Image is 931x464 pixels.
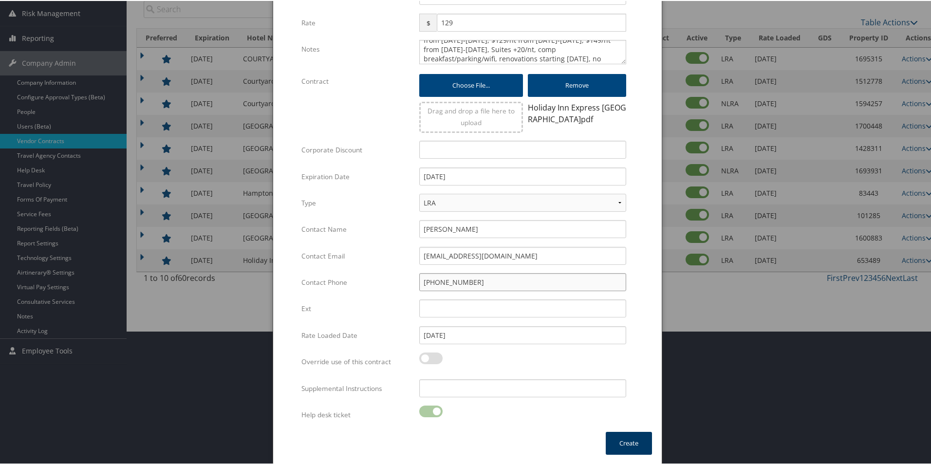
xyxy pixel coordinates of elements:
[301,167,412,185] label: Expiration Date
[419,13,436,31] span: $
[428,105,515,126] span: Drag and drop a file here to upload
[301,71,412,90] label: Contract
[301,325,412,344] label: Rate Loaded Date
[301,298,412,317] label: Ext
[301,219,412,238] label: Contact Name
[301,405,412,423] label: Help desk ticket
[301,13,412,31] label: Rate
[301,352,412,370] label: Override use of this contract
[301,246,412,264] label: Contact Email
[419,272,626,290] input: (___) ___-____
[301,378,412,397] label: Supplemental Instructions
[301,39,412,57] label: Notes
[301,272,412,291] label: Contact Phone
[528,73,626,96] button: Remove
[301,140,412,158] label: Corporate Discount
[301,193,412,211] label: Type
[528,101,626,124] div: Holiday Inn Express [GEOGRAPHIC_DATA]pdf
[606,431,652,454] button: Create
